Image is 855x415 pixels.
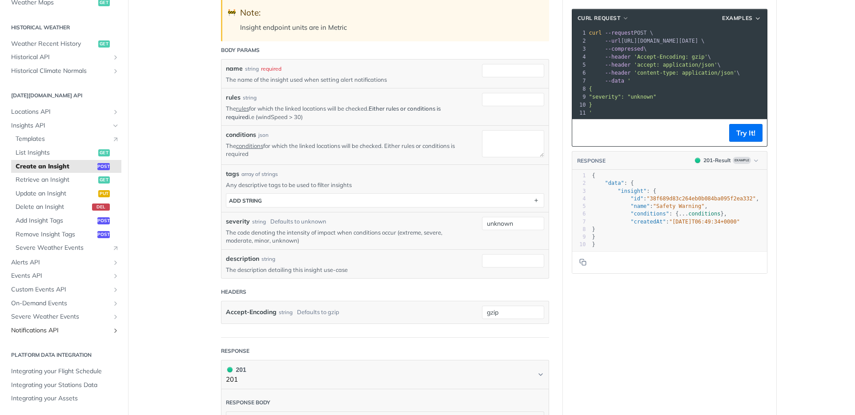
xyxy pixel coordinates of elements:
span: : { [592,180,634,186]
a: Severe Weather EventsShow subpages for Severe Weather Events [7,310,121,323]
a: Events APIShow subpages for Events API [7,269,121,283]
div: 5 [572,61,587,69]
div: Response body [226,399,270,407]
a: Locations APIShow subpages for Locations API [7,105,121,119]
a: Alerts APIShow subpages for Alerts API [7,256,121,269]
button: cURL Request [574,14,632,23]
span: get [98,149,110,156]
a: Notifications APIShow subpages for Notifications API [7,324,121,337]
span: --compressed [605,46,644,52]
div: 4 [572,195,586,203]
div: 7 [572,77,587,85]
span: "name" [630,203,650,209]
label: conditions [226,130,256,140]
div: required [261,65,281,73]
span: tags [226,169,239,179]
span: \ [589,70,740,76]
span: \ [589,62,721,68]
span: Example [733,157,751,164]
span: post [97,217,110,224]
a: Integrating your Stations Data [7,379,121,392]
span: Severe Weather Events [16,243,108,252]
div: string [252,218,266,226]
span: --url [605,38,621,44]
i: Link [112,244,119,251]
span: On-Demand Events [11,299,110,308]
span: Remove Insight Tags [16,230,95,239]
div: 6 [572,69,587,77]
span: Add Insight Tags [16,216,95,225]
span: Integrating your Assets [11,394,119,403]
button: Show subpages for Alerts API [112,259,119,266]
span: --header [605,70,631,76]
label: Accept-Encoding [226,306,277,319]
h2: Historical Weather [7,24,121,32]
span: \ [589,46,647,52]
a: Integrating your Flight Schedule [7,365,121,378]
span: Update an Insight [16,189,96,198]
span: POST \ [589,30,654,36]
label: rules [226,93,241,102]
div: 9 [572,233,586,241]
button: Show subpages for On-Demand Events [112,300,119,307]
div: 11 [572,109,587,117]
span: Alerts API [11,258,110,267]
div: ADD string [229,197,262,204]
div: Defaults to gzip [297,306,339,319]
p: Insight endpoint units are in Metric [240,23,540,33]
div: 2 [572,180,586,187]
div: 1 [572,29,587,37]
span: } [589,102,592,108]
span: Events API [11,271,110,280]
button: Hide subpages for Insights API [112,122,119,129]
span: : { [592,188,657,194]
span: } [592,234,595,240]
a: rules [236,105,249,112]
button: 201 201201 [226,365,544,385]
span: Insights API [11,121,110,130]
span: "severity": "unknown" [589,94,657,100]
span: Retrieve an Insight [16,176,96,184]
div: string [279,306,293,319]
span: Historical API [11,53,110,62]
span: --request [605,30,634,36]
span: ... [679,211,689,217]
a: On-Demand EventsShow subpages for On-Demand Events [7,297,121,310]
div: array of strings [241,170,278,178]
a: List Insightsget [11,146,121,160]
div: 201 [226,365,246,375]
div: Response [221,347,249,355]
button: ADD string [226,194,544,207]
span: 🚧 [228,8,236,18]
a: Retrieve an Insightget [11,173,121,187]
span: "insight" [618,188,646,194]
span: Integrating your Stations Data [11,381,119,390]
a: Create an Insightpost [11,160,121,173]
p: The description detailing this insight use-case [226,266,469,274]
span: Templates [16,135,108,144]
span: "createdAt" [630,219,666,225]
div: Note: [240,8,540,18]
span: --data [605,78,624,84]
span: cURL Request [578,14,621,22]
span: Create an Insight [16,162,95,171]
span: List Insights [16,148,96,157]
span: : [592,219,740,225]
span: ' [589,110,592,116]
div: 201 - Result [703,156,731,164]
span: Custom Events API [11,285,110,294]
span: [URL][DOMAIN_NAME][DATE] \ [589,38,705,44]
label: severity [226,217,250,226]
span: "id" [630,196,643,202]
a: Historical APIShow subpages for Historical API [7,51,121,64]
span: "[DATE]T06:49:34+0000" [669,219,740,225]
div: 9 [572,93,587,101]
button: Show subpages for Notifications API [112,327,119,334]
span: : , [592,203,708,209]
div: 2 [572,37,587,45]
div: 8 [572,226,586,233]
a: conditions [236,142,263,149]
span: del [92,204,110,211]
span: } [592,226,595,232]
div: string [245,65,259,73]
